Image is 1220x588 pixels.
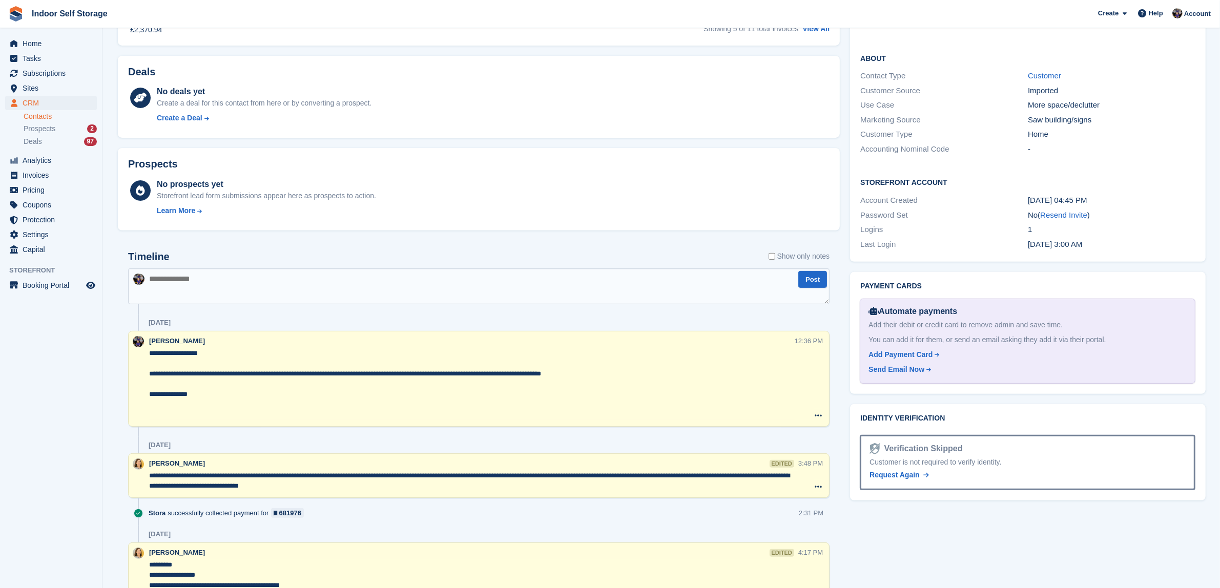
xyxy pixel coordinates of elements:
span: CRM [23,96,84,110]
h2: About [860,53,1195,63]
div: - [1028,143,1195,155]
div: [DATE] [149,441,171,449]
img: Sandra Pomeroy [133,274,144,285]
span: Capital [23,242,84,257]
div: More space/declutter [1028,99,1195,111]
span: Invoices [23,168,84,182]
button: Post [798,271,827,288]
div: [DATE] [149,530,171,538]
span: Stora [149,508,166,518]
span: Deals [24,137,42,146]
h2: Payment cards [860,282,1195,290]
span: Protection [23,213,84,227]
h2: Storefront Account [860,177,1195,187]
div: [DATE] [149,319,171,327]
div: successfully collected payment for [149,508,309,518]
div: 12:36 PM [795,336,823,346]
label: Show only notes [769,251,830,262]
img: stora-icon-8386f47178a22dfd0bd8f6a31ec36ba5ce8667c1dd55bd0f319d3a0aa187defe.svg [8,6,24,22]
span: ( ) [1038,211,1090,219]
a: Request Again [870,470,929,480]
div: 3:48 PM [798,458,823,468]
div: 681976 [279,508,301,518]
div: Use Case [860,99,1028,111]
div: Password Set [860,209,1028,221]
a: Learn More [157,205,376,216]
img: Identity Verification Ready [870,443,880,454]
a: Contacts [24,112,97,121]
a: Deals 97 [24,136,97,147]
div: Create a Deal [157,113,202,123]
input: Show only notes [769,251,775,262]
div: No [1028,209,1195,221]
a: menu [5,96,97,110]
div: Logins [860,224,1028,236]
span: Analytics [23,153,84,167]
span: Coupons [23,198,84,212]
a: Indoor Self Storage [28,5,112,22]
div: No deals yet [157,86,371,98]
span: Showing 5 of 11 total invoices [704,25,798,33]
div: Last Login [860,239,1028,250]
a: menu [5,36,97,51]
span: Request Again [870,471,920,479]
span: Home [23,36,84,51]
div: edited [770,460,794,468]
div: Add Payment Card [869,349,933,360]
div: Customer is not required to verify identity. [870,457,1186,468]
span: [PERSON_NAME] [149,337,205,345]
div: 2 [87,124,97,133]
a: Add Payment Card [869,349,1183,360]
a: menu [5,242,97,257]
img: Sandra Pomeroy [133,336,144,347]
a: Resend Invite [1040,211,1087,219]
div: Account Created [860,195,1028,206]
span: [PERSON_NAME] [149,549,205,556]
div: Accounting Nominal Code [860,143,1028,155]
a: menu [5,278,97,292]
div: Customer Type [860,129,1028,140]
div: You can add it for them, or send an email asking they add it via their portal. [869,334,1187,345]
a: Customer [1028,71,1061,80]
div: Automate payments [869,305,1187,318]
h2: Prospects [128,158,178,170]
a: menu [5,66,97,80]
img: Emma Higgins [133,548,144,559]
a: menu [5,213,97,227]
span: Pricing [23,183,84,197]
img: Sandra Pomeroy [1172,8,1183,18]
div: £2,370.94 [130,25,162,35]
time: 2025-07-21 02:00:04 UTC [1028,240,1082,248]
div: Contact Type [860,70,1028,82]
span: Subscriptions [23,66,84,80]
div: Home [1028,129,1195,140]
div: edited [770,549,794,557]
div: Add their debit or credit card to remove admin and save time. [869,320,1187,330]
span: Settings [23,227,84,242]
div: Verification Skipped [880,443,963,455]
a: menu [5,51,97,66]
a: menu [5,198,97,212]
div: 2:31 PM [799,508,823,518]
div: Create a deal for this contact from here or by converting a prospect. [157,98,371,109]
h2: Deals [128,66,155,78]
a: menu [5,168,97,182]
div: 4:17 PM [798,548,823,557]
span: [PERSON_NAME] [149,459,205,467]
div: No prospects yet [157,178,376,191]
div: 97 [84,137,97,146]
a: 681976 [271,508,304,518]
a: menu [5,81,97,95]
div: Customer Source [860,85,1028,97]
div: Marketing Source [860,114,1028,126]
span: Sites [23,81,84,95]
span: Account [1184,9,1211,19]
span: Booking Portal [23,278,84,292]
a: Create a Deal [157,113,371,123]
h2: Timeline [128,251,170,263]
h2: Identity verification [860,414,1195,423]
div: Imported [1028,85,1195,97]
div: 1 [1028,224,1195,236]
a: View All [802,25,830,33]
a: Prospects 2 [24,123,97,134]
